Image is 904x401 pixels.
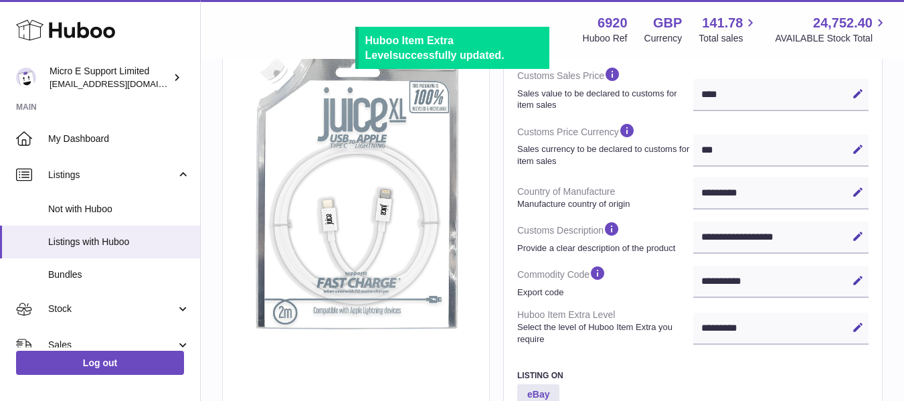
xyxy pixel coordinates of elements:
strong: 6920 [598,14,628,32]
dt: Country of Manufacture [517,180,693,215]
b: Huboo Item Extra Level [365,35,454,61]
div: Huboo Ref [583,32,628,45]
span: 24,752.40 [813,14,873,32]
h3: Listing On [517,370,869,381]
strong: Sales value to be declared to customs for item sales [517,88,690,111]
span: 141.78 [702,14,743,32]
span: Not with Huboo [48,203,190,216]
dt: Huboo Item Extra Level [517,303,693,350]
span: Stock [48,303,176,315]
div: successfully updated. [365,33,543,62]
a: 24,752.40 AVAILABLE Stock Total [775,14,888,45]
span: My Dashboard [48,133,190,145]
span: Listings [48,169,176,181]
strong: Select the level of Huboo Item Extra you require [517,321,690,345]
div: Currency [644,32,683,45]
dt: Customs Price Currency [517,116,693,172]
span: Listings with Huboo [48,236,190,248]
span: Total sales [699,32,758,45]
a: Log out [16,351,184,375]
strong: GBP [653,14,682,32]
a: 141.78 Total sales [699,14,758,45]
dt: Customs Description [517,215,693,259]
strong: Provide a clear description of the product [517,242,690,254]
img: $_57.JPG [236,42,476,338]
dt: Customs Sales Price [517,60,693,116]
strong: Manufacture country of origin [517,198,690,210]
span: [EMAIL_ADDRESS][DOMAIN_NAME] [50,78,197,89]
span: Sales [48,339,176,351]
strong: Export code [517,287,690,299]
strong: Sales currency to be declared to customs for item sales [517,143,690,167]
div: Micro E Support Limited [50,65,170,90]
span: Bundles [48,268,190,281]
span: AVAILABLE Stock Total [775,32,888,45]
img: contact@micropcsupport.com [16,68,36,88]
dt: Commodity Code [517,259,693,303]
